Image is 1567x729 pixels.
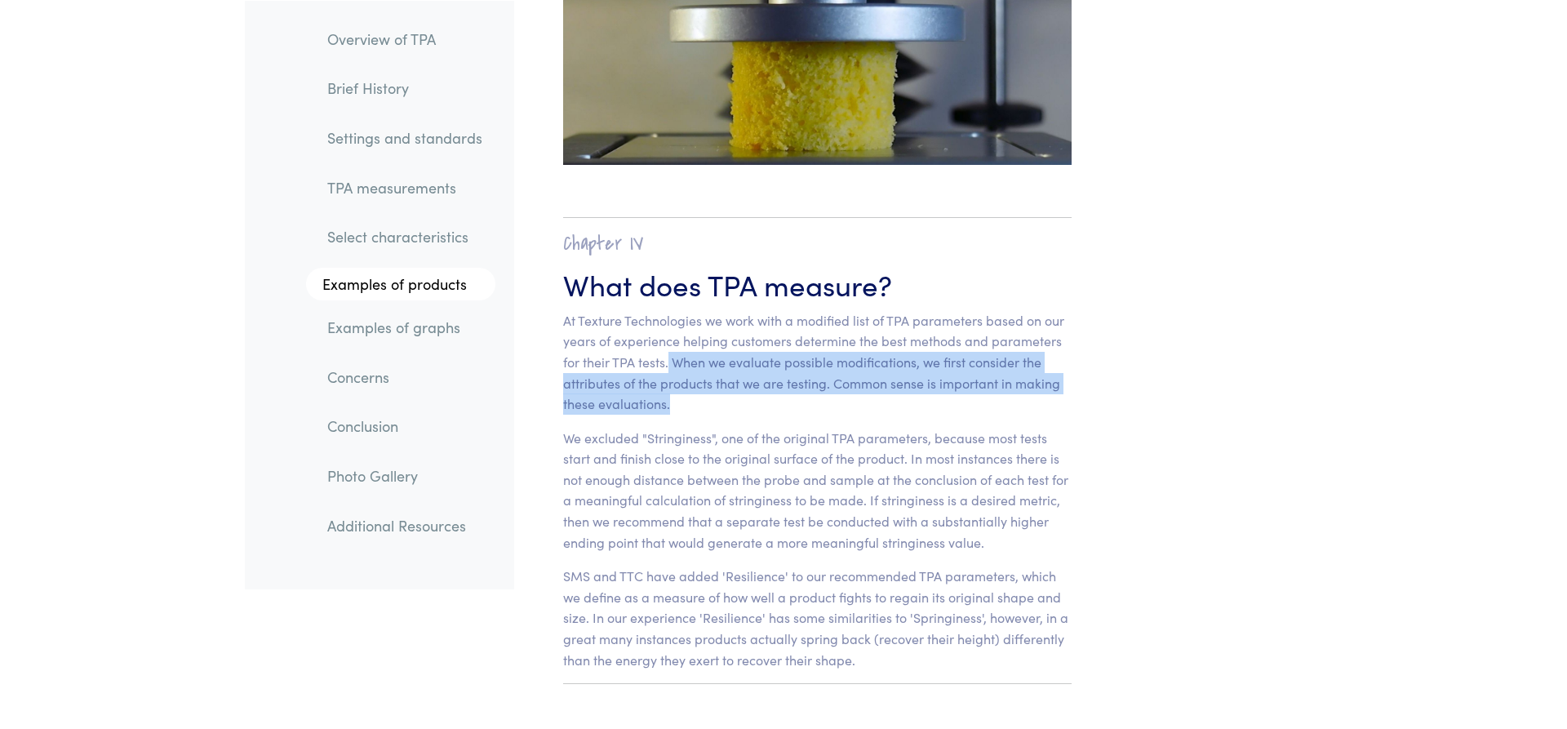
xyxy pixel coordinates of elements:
[314,506,495,544] a: Additional Resources
[563,310,1072,415] p: At Texture Technologies we work with a modified list of TPA parameters based on our years of expe...
[314,358,495,395] a: Concerns
[314,69,495,107] a: Brief History
[563,264,1072,304] h3: What does TPA measure?
[314,168,495,206] a: TPA measurements
[563,566,1072,670] p: SMS and TTC have added 'Resilience' to our recommended TPA parameters, which we define as a measu...
[314,118,495,156] a: Settings and standards
[314,407,495,445] a: Conclusion
[314,20,495,57] a: Overview of TPA
[314,456,495,494] a: Photo Gallery
[314,308,495,345] a: Examples of graphs
[563,428,1072,553] p: We excluded "Stringiness", one of the original TPA parameters, because most tests start and finis...
[563,231,1072,256] h2: Chapter IV
[306,268,495,300] a: Examples of products
[314,218,495,256] a: Select characteristics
